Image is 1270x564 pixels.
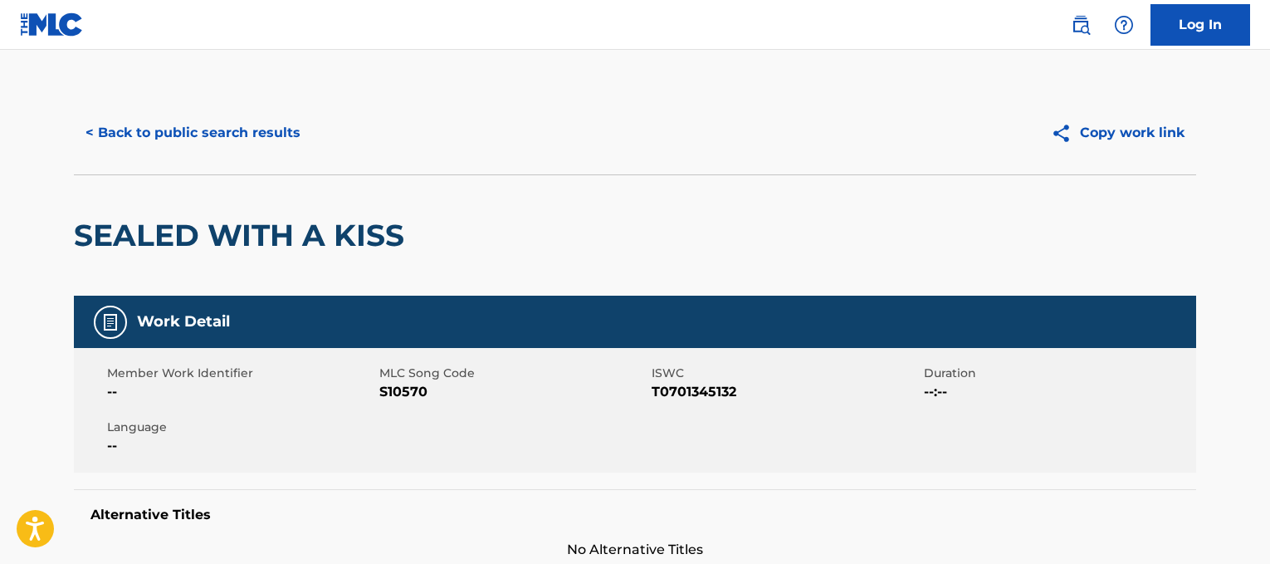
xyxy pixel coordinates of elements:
span: S10570 [379,382,647,402]
button: < Back to public search results [74,112,312,154]
iframe: Resource Center [1224,344,1270,478]
span: ISWC [652,365,920,382]
h2: SEALED WITH A KISS [74,217,413,254]
span: MLC Song Code [379,365,647,382]
span: -- [107,436,375,456]
h5: Alternative Titles [90,507,1180,523]
button: Copy work link [1039,112,1196,154]
span: Duration [924,365,1192,382]
img: Work Detail [100,312,120,332]
span: Member Work Identifier [107,365,375,382]
div: Help [1107,8,1141,42]
a: Public Search [1064,8,1097,42]
img: search [1071,15,1091,35]
a: Log In [1150,4,1250,46]
span: --:-- [924,382,1192,402]
span: Language [107,419,375,436]
span: -- [107,382,375,402]
h5: Work Detail [137,312,230,331]
span: T0701345132 [652,382,920,402]
img: Copy work link [1051,123,1080,144]
img: help [1114,15,1134,35]
img: MLC Logo [20,12,84,37]
span: No Alternative Titles [74,540,1196,560]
